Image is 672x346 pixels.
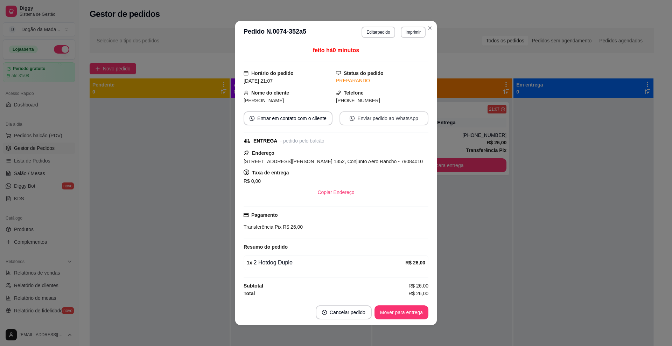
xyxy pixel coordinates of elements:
span: R$ 26,00 [408,290,428,297]
strong: R$ 26,00 [405,260,425,265]
div: 2 Hotdog Duplo [247,258,405,267]
span: whats-app [250,116,254,121]
span: R$ 26,00 [408,282,428,290]
span: R$ 26,00 [281,224,303,230]
button: Mover para entrega [374,305,428,319]
strong: Status do pedido [344,70,384,76]
div: PREPARANDO [336,77,428,84]
span: Transferência Pix [244,224,281,230]
span: credit-card [244,213,248,217]
strong: Subtotal [244,283,263,289]
strong: Total [244,291,255,296]
span: whats-app [350,116,355,121]
span: desktop [336,71,341,76]
button: Imprimir [401,27,426,38]
button: whats-appEnviar pedido ao WhatsApp [339,111,428,125]
button: Close [424,22,435,34]
span: R$ 0,00 [244,178,261,184]
strong: Horário do pedido [251,70,294,76]
span: [PHONE_NUMBER] [336,98,380,103]
span: [PERSON_NAME] [244,98,284,103]
button: close-circleCancelar pedido [316,305,372,319]
button: Editarpedido [362,27,395,38]
span: close-circle [322,310,327,315]
span: feito há 0 minutos [313,47,359,53]
span: dollar [244,169,249,175]
strong: Pagamento [251,212,278,218]
span: [STREET_ADDRESS][PERSON_NAME] 1352, Conjunto Aero Rancho - 79084010 [244,159,423,164]
span: pushpin [244,150,249,155]
strong: Taxa de entrega [252,170,289,175]
strong: Resumo do pedido [244,244,288,250]
strong: Endereço [252,150,274,156]
span: user [244,90,248,95]
div: ENTREGA [253,137,277,145]
strong: Telefone [344,90,364,96]
h3: Pedido N. 0074-352a5 [244,27,306,38]
span: [DATE] 21:07 [244,78,273,84]
span: phone [336,90,341,95]
div: - pedido pelo balcão [280,137,324,145]
button: Copiar Endereço [312,185,360,199]
span: calendar [244,71,248,76]
strong: 1 x [247,260,252,265]
strong: Nome do cliente [251,90,289,96]
button: whats-appEntrar em contato com o cliente [244,111,332,125]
